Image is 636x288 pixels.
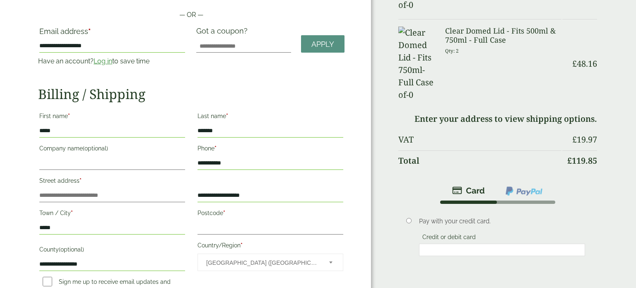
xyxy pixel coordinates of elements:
span: £ [572,134,577,145]
span: £ [572,58,577,69]
p: Pay with your credit card. [419,217,585,226]
span: Country/Region [198,254,343,271]
abbr: required [226,113,228,119]
label: Email address [39,28,185,39]
span: (optional) [83,145,108,152]
abbr: required [79,177,82,184]
label: Postcode [198,207,343,221]
label: Last name [198,110,343,124]
label: Company name [39,143,185,157]
span: £ [567,155,572,166]
abbr: required [88,27,91,36]
h2: Billing / Shipping [38,86,344,102]
a: Apply [301,35,344,53]
label: Got a coupon? [196,27,251,39]
abbr: required [68,113,70,119]
abbr: required [241,242,243,249]
p: — OR — [38,10,344,20]
img: stripe.png [452,186,485,196]
img: Clear Domed Lid - Fits 750ml-Full Case of-0 [398,27,435,101]
bdi: 19.97 [572,134,597,145]
h3: Clear Domed Lid - Fits 500ml & 750ml - Full Case [445,27,561,44]
label: Phone [198,143,343,157]
a: Log in [94,57,112,65]
td: Enter your address to view shipping options. [398,109,597,129]
small: Qty: 2 [445,48,459,54]
span: (optional) [59,246,84,253]
abbr: required [71,210,73,216]
bdi: 119.85 [567,155,597,166]
span: Apply [311,40,334,49]
img: ppcp-gateway.png [505,186,543,196]
label: Town / City [39,207,185,221]
label: Country/Region [198,240,343,254]
abbr: required [214,145,217,152]
label: First name [39,110,185,124]
input: Sign me up to receive email updates and news(optional) [43,277,52,286]
label: County [39,244,185,258]
bdi: 48.16 [572,58,597,69]
abbr: required [223,210,225,216]
th: Total [398,150,561,171]
th: VAT [398,130,561,150]
iframe: Secure card payment input frame [422,246,583,254]
p: Have an account? to save time [38,56,186,66]
label: Credit or debit card [419,234,479,243]
span: United Kingdom (UK) [206,254,318,271]
label: Street address [39,175,185,189]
